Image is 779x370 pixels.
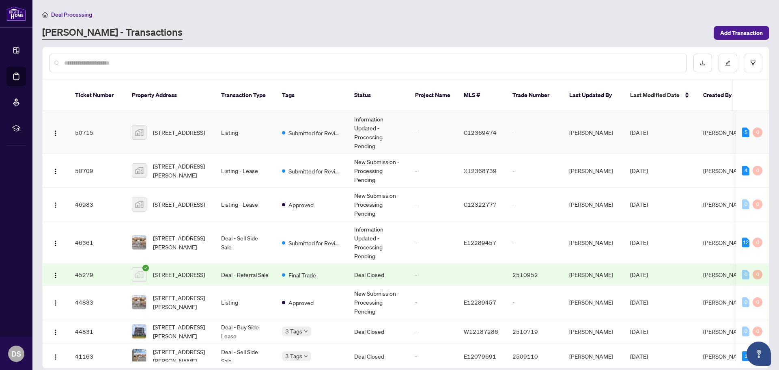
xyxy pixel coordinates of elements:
[348,264,409,286] td: Deal Closed
[275,80,348,111] th: Tags
[714,26,769,40] button: Add Transaction
[132,268,146,281] img: thumbnail-img
[703,328,747,335] span: [PERSON_NAME]
[153,270,205,279] span: [STREET_ADDRESS]
[506,264,563,286] td: 2510952
[464,167,497,174] span: X12368739
[725,60,731,66] span: edit
[753,270,762,279] div: 0
[132,325,146,338] img: thumbnail-img
[753,238,762,247] div: 0
[49,236,62,249] button: Logo
[630,353,648,360] span: [DATE]
[52,354,59,360] img: Logo
[409,188,457,221] td: -
[215,286,275,319] td: Listing
[69,188,125,221] td: 46983
[697,80,745,111] th: Created By
[69,111,125,154] td: 50715
[753,166,762,175] div: 0
[285,327,302,336] span: 3 Tags
[753,199,762,209] div: 0
[742,238,749,247] div: 12
[132,295,146,309] img: thumbnail-img
[215,264,275,286] td: Deal - Referral Sale
[742,297,749,307] div: 0
[703,129,747,136] span: [PERSON_NAME]
[742,199,749,209] div: 0
[49,198,62,211] button: Logo
[464,328,498,335] span: W12187286
[409,319,457,344] td: -
[215,80,275,111] th: Transaction Type
[215,188,275,221] td: Listing - Lease
[69,319,125,344] td: 44831
[506,221,563,264] td: -
[563,154,624,188] td: [PERSON_NAME]
[719,54,737,72] button: edit
[42,12,48,17] span: home
[69,154,125,188] td: 50709
[52,130,59,136] img: Logo
[742,128,749,137] div: 5
[348,80,409,111] th: Status
[52,240,59,247] img: Logo
[506,344,563,369] td: 2509110
[464,201,497,208] span: C12322777
[624,80,697,111] th: Last Modified Date
[52,168,59,175] img: Logo
[409,80,457,111] th: Project Name
[125,80,215,111] th: Property Address
[720,26,763,39] span: Add Transaction
[69,264,125,286] td: 45279
[506,154,563,188] td: -
[153,162,208,180] span: [STREET_ADDRESS][PERSON_NAME]
[142,265,149,271] span: check-circle
[153,293,208,311] span: [STREET_ADDRESS][PERSON_NAME]
[700,60,706,66] span: download
[747,342,771,366] button: Open asap
[348,154,409,188] td: New Submission - Processing Pending
[750,60,756,66] span: filter
[348,188,409,221] td: New Submission - Processing Pending
[506,286,563,319] td: -
[457,80,506,111] th: MLS #
[52,272,59,279] img: Logo
[409,111,457,154] td: -
[288,200,314,209] span: Approved
[506,111,563,154] td: -
[630,167,648,174] span: [DATE]
[563,264,624,286] td: [PERSON_NAME]
[506,319,563,344] td: 2510719
[132,164,146,177] img: thumbnail-img
[409,154,457,188] td: -
[288,167,341,175] span: Submitted for Review
[153,128,205,137] span: [STREET_ADDRESS]
[703,299,747,306] span: [PERSON_NAME]
[132,349,146,363] img: thumbnail-img
[49,126,62,139] button: Logo
[742,270,749,279] div: 0
[348,344,409,369] td: Deal Closed
[304,329,308,333] span: down
[409,344,457,369] td: -
[630,299,648,306] span: [DATE]
[742,166,749,175] div: 4
[153,322,208,340] span: [STREET_ADDRESS][PERSON_NAME]
[49,350,62,363] button: Logo
[52,300,59,306] img: Logo
[11,348,21,359] span: DS
[563,319,624,344] td: [PERSON_NAME]
[153,200,205,209] span: [STREET_ADDRESS]
[49,268,62,281] button: Logo
[69,286,125,319] td: 44833
[703,271,747,278] span: [PERSON_NAME]
[703,201,747,208] span: [PERSON_NAME]
[630,201,648,208] span: [DATE]
[630,271,648,278] span: [DATE]
[703,239,747,246] span: [PERSON_NAME]
[52,329,59,335] img: Logo
[753,128,762,137] div: 0
[464,353,496,360] span: E12079691
[563,286,624,319] td: [PERSON_NAME]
